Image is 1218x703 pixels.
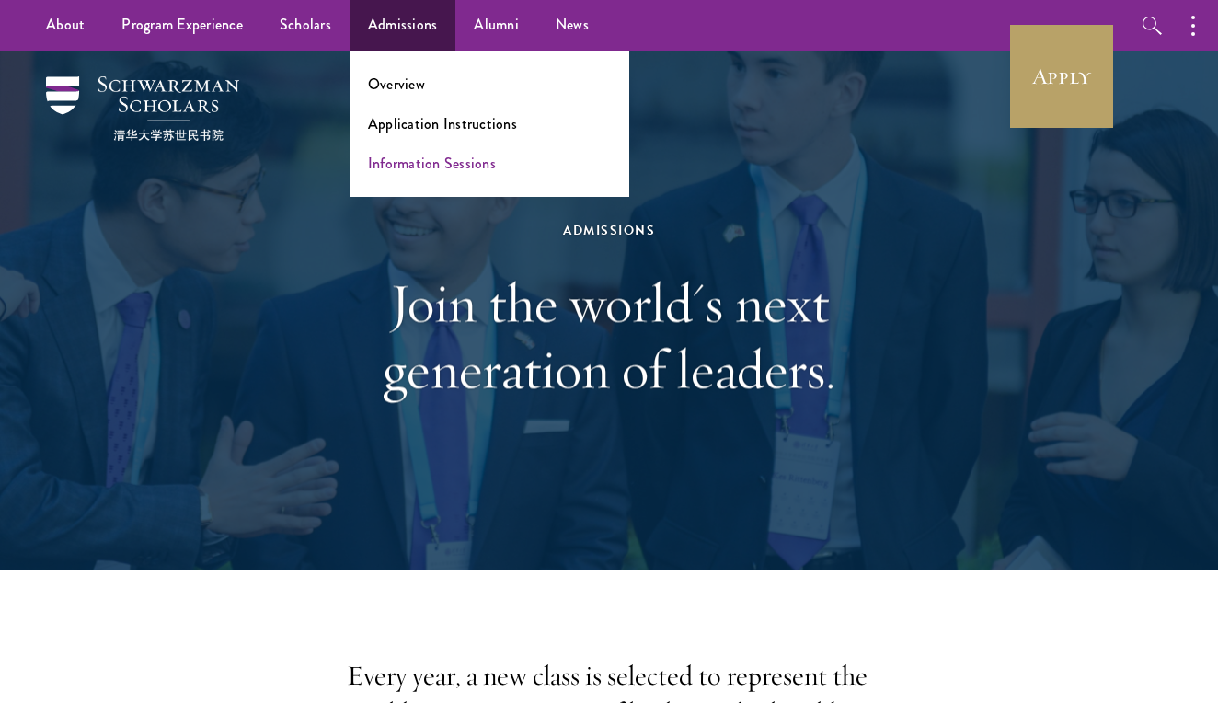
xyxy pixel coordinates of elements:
a: Overview [368,74,425,95]
a: Information Sessions [368,153,496,174]
h1: Join the world's next generation of leaders. [292,270,926,402]
img: Schwarzman Scholars [46,76,239,141]
a: Application Instructions [368,113,517,134]
div: Admissions [292,219,926,242]
a: Apply [1010,25,1113,128]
